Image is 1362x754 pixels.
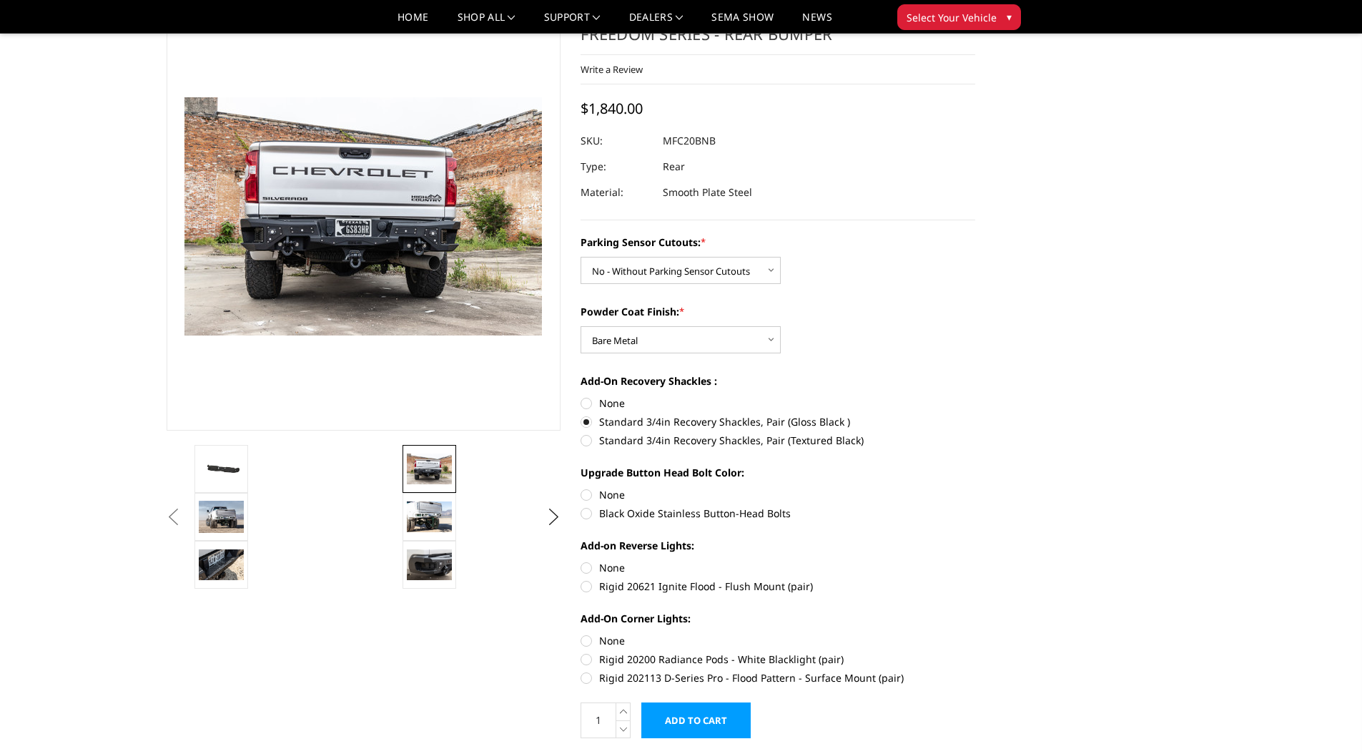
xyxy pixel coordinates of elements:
[581,180,652,205] dt: Material:
[199,459,244,480] img: 2020-2025 Chevrolet / GMC 2500-3500 - Freedom Series - Rear Bumper
[581,579,975,594] label: Rigid 20621 Ignite Flood - Flush Mount (pair)
[663,154,685,180] dd: Rear
[581,373,975,388] label: Add-On Recovery Shackles :
[581,465,975,480] label: Upgrade Button Head Bolt Color:
[398,12,428,33] a: Home
[458,12,515,33] a: shop all
[581,652,975,667] label: Rigid 20200 Radiance Pods - White Blacklight (pair)
[581,611,975,626] label: Add-On Corner Lights:
[663,180,752,205] dd: Smooth Plate Steel
[581,396,975,411] label: None
[581,128,652,154] dt: SKU:
[581,414,975,429] label: Standard 3/4in Recovery Shackles, Pair (Gloss Black )
[1007,9,1012,24] span: ▾
[1291,685,1362,754] iframe: Chat Widget
[199,501,244,532] img: 2020-2025 Chevrolet / GMC 2500-3500 - Freedom Series - Rear Bumper
[629,12,684,33] a: Dealers
[802,12,831,33] a: News
[407,454,452,484] img: 2020-2025 Chevrolet / GMC 2500-3500 - Freedom Series - Rear Bumper
[407,501,452,532] img: 2020-2025 Chevrolet / GMC 2500-3500 - Freedom Series - Rear Bumper
[897,4,1021,30] button: Select Your Vehicle
[581,235,975,250] label: Parking Sensor Cutouts:
[581,304,975,319] label: Powder Coat Finish:
[581,560,975,575] label: None
[199,549,244,579] img: 2020-2025 Chevrolet / GMC 2500-3500 - Freedom Series - Rear Bumper
[907,10,997,25] span: Select Your Vehicle
[581,633,975,648] label: None
[163,506,184,528] button: Previous
[581,433,975,448] label: Standard 3/4in Recovery Shackles, Pair (Textured Black)
[167,1,561,431] a: 2020-2025 Chevrolet / GMC 2500-3500 - Freedom Series - Rear Bumper
[407,549,452,579] img: 2020-2025 Chevrolet / GMC 2500-3500 - Freedom Series - Rear Bumper
[543,506,564,528] button: Next
[581,670,975,685] label: Rigid 202113 D-Series Pro - Flood Pattern - Surface Mount (pair)
[581,154,652,180] dt: Type:
[581,538,975,553] label: Add-on Reverse Lights:
[711,12,774,33] a: SEMA Show
[581,99,643,118] span: $1,840.00
[581,506,975,521] label: Black Oxide Stainless Button-Head Bolts
[581,487,975,502] label: None
[663,128,716,154] dd: MFC20BNB
[641,702,751,738] input: Add to Cart
[544,12,601,33] a: Support
[581,63,643,76] a: Write a Review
